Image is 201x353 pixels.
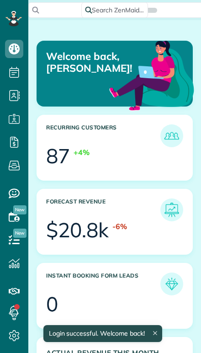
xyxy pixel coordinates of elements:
[163,201,181,219] img: icon_forecast_revenue-8c13a41c7ed35a8dcfafea3cbb826a0462acb37728057bba2d056411b612bbbe.png
[13,229,26,238] span: New
[163,275,181,293] img: icon_form_leads-04211a6a04a5b2264e4ee56bc0799ec3eb69b7e499cbb523a139df1d13a81ae0.png
[163,127,181,145] img: icon_recurring_customers-cf858462ba22bcd05b5a5880d41d6543d210077de5bb9ebc9590e49fd87d84ed.png
[46,220,109,240] div: $20.8k
[74,147,90,158] div: +4%
[46,146,70,166] div: 87
[43,325,162,342] div: Login successful. Welcome back!
[107,30,196,119] img: dashboard_welcome-42a62b7d889689a78055ac9021e634bf52bae3f8056760290aed330b23ab8690.png
[46,198,160,221] h3: Forecast Revenue
[46,273,160,295] h3: Instant Booking Form Leads
[46,294,58,314] div: 0
[46,124,160,147] h3: Recurring Customers
[112,221,127,232] div: -6%
[13,205,26,214] span: New
[46,50,142,75] p: Welcome back, [PERSON_NAME]!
